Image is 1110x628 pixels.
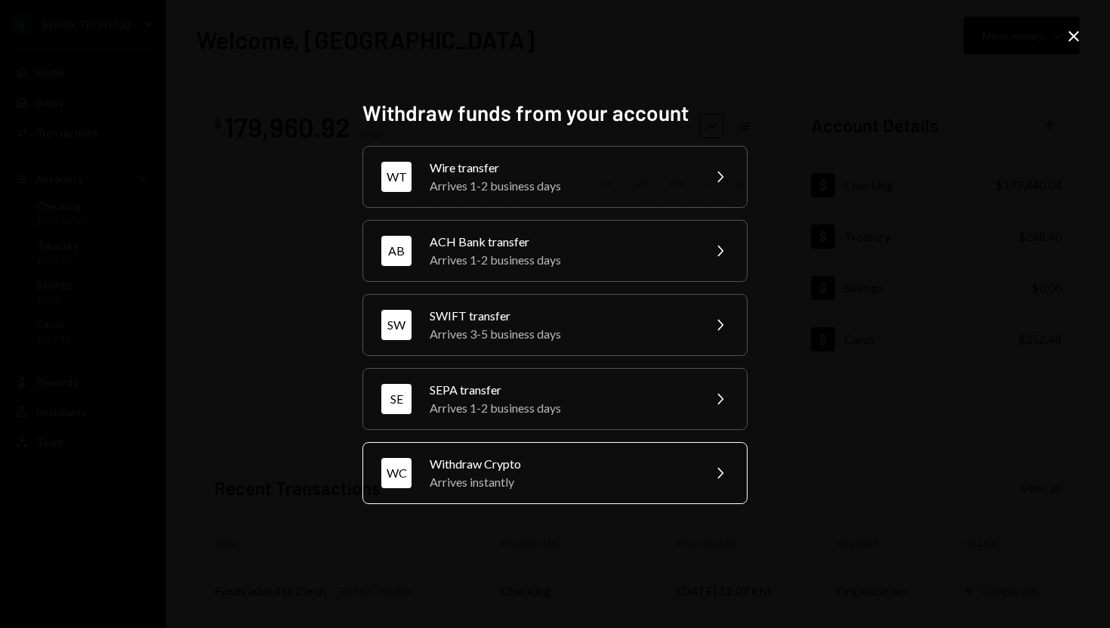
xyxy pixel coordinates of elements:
div: Arrives 1-2 business days [430,177,692,195]
button: WTWire transferArrives 1-2 business days [362,146,748,208]
button: SWSWIFT transferArrives 3-5 business days [362,294,748,356]
div: SEPA transfer [430,381,692,399]
div: SW [381,310,412,340]
button: WCWithdraw CryptoArrives instantly [362,442,748,504]
button: ABACH Bank transferArrives 1-2 business days [362,220,748,282]
div: Arrives 1-2 business days [430,399,692,417]
div: Withdraw Crypto [430,455,692,473]
div: AB [381,236,412,266]
div: Arrives instantly [430,473,692,491]
div: SE [381,384,412,414]
div: Arrives 3-5 business days [430,325,692,343]
div: SWIFT transfer [430,307,692,325]
div: Wire transfer [430,159,692,177]
button: SESEPA transferArrives 1-2 business days [362,368,748,430]
h2: Withdraw funds from your account [362,98,748,128]
div: ACH Bank transfer [430,233,692,251]
div: Arrives 1-2 business days [430,251,692,269]
div: WC [381,458,412,488]
div: WT [381,162,412,192]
